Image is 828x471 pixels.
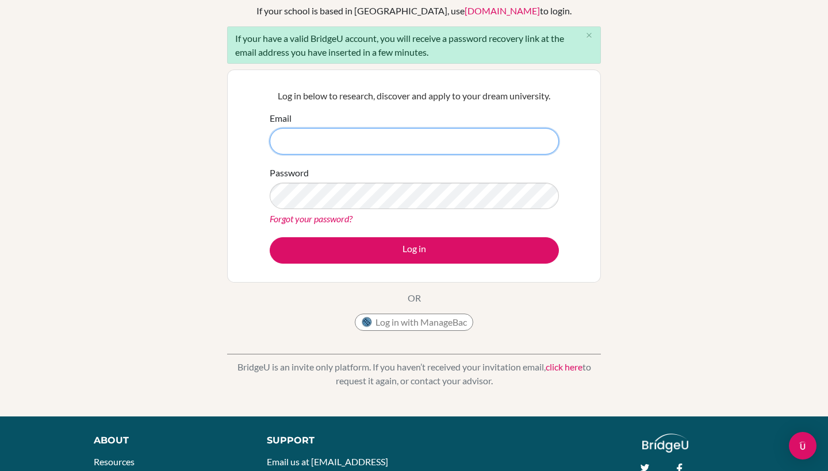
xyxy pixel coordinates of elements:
button: Close [577,27,600,44]
label: Email [270,111,292,125]
p: Log in below to research, discover and apply to your dream university. [270,89,559,103]
button: Log in with ManageBac [355,314,473,331]
a: Resources [94,456,135,467]
div: If your school is based in [GEOGRAPHIC_DATA], use to login. [256,4,572,18]
div: Open Intercom Messenger [789,432,816,460]
p: BridgeU is an invite only platform. If you haven’t received your invitation email, to request it ... [227,360,601,388]
label: Password [270,166,309,180]
div: About [94,434,241,447]
button: Log in [270,237,559,264]
a: click here [546,361,582,372]
img: logo_white@2x-f4f0deed5e89b7ecb1c2cc34c3e3d731f90f0f143d5ea2071677605dd97b5244.png [642,434,689,453]
a: Forgot your password? [270,213,352,224]
div: Support [267,434,402,447]
a: [DOMAIN_NAME] [465,5,540,16]
p: OR [408,291,421,305]
div: If your have a valid BridgeU account, you will receive a password recovery link at the email addr... [227,26,601,64]
i: close [585,31,593,40]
